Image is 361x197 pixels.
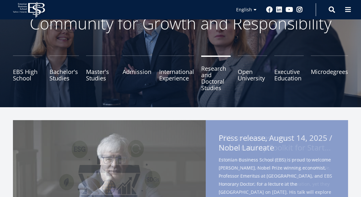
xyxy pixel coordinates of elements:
[266,6,273,13] a: Facebook
[242,142,274,153] span: Laureate
[86,56,115,94] a: Master's Studies
[49,56,79,94] a: Bachelor's Studies
[240,132,267,143] span: release,
[201,56,231,94] a: Research and Doctoral Studies
[13,56,42,94] a: EBS High School
[219,142,240,153] span: Nobel
[296,132,307,143] span: 14,
[219,132,238,143] span: Press
[296,6,303,13] a: Instagram
[238,56,267,94] a: Open University
[219,152,279,162] span: [PERSON_NAME]
[286,6,293,13] a: Youtube
[309,132,327,143] span: 2025
[13,14,348,33] p: Community for Growth and Responsibility
[274,56,304,94] a: Executive Education
[269,132,294,143] span: August
[123,56,152,94] a: Admission
[311,56,348,94] a: Microdegrees
[159,56,194,94] a: International Experience
[276,6,282,13] a: Linkedin
[329,132,332,143] span: /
